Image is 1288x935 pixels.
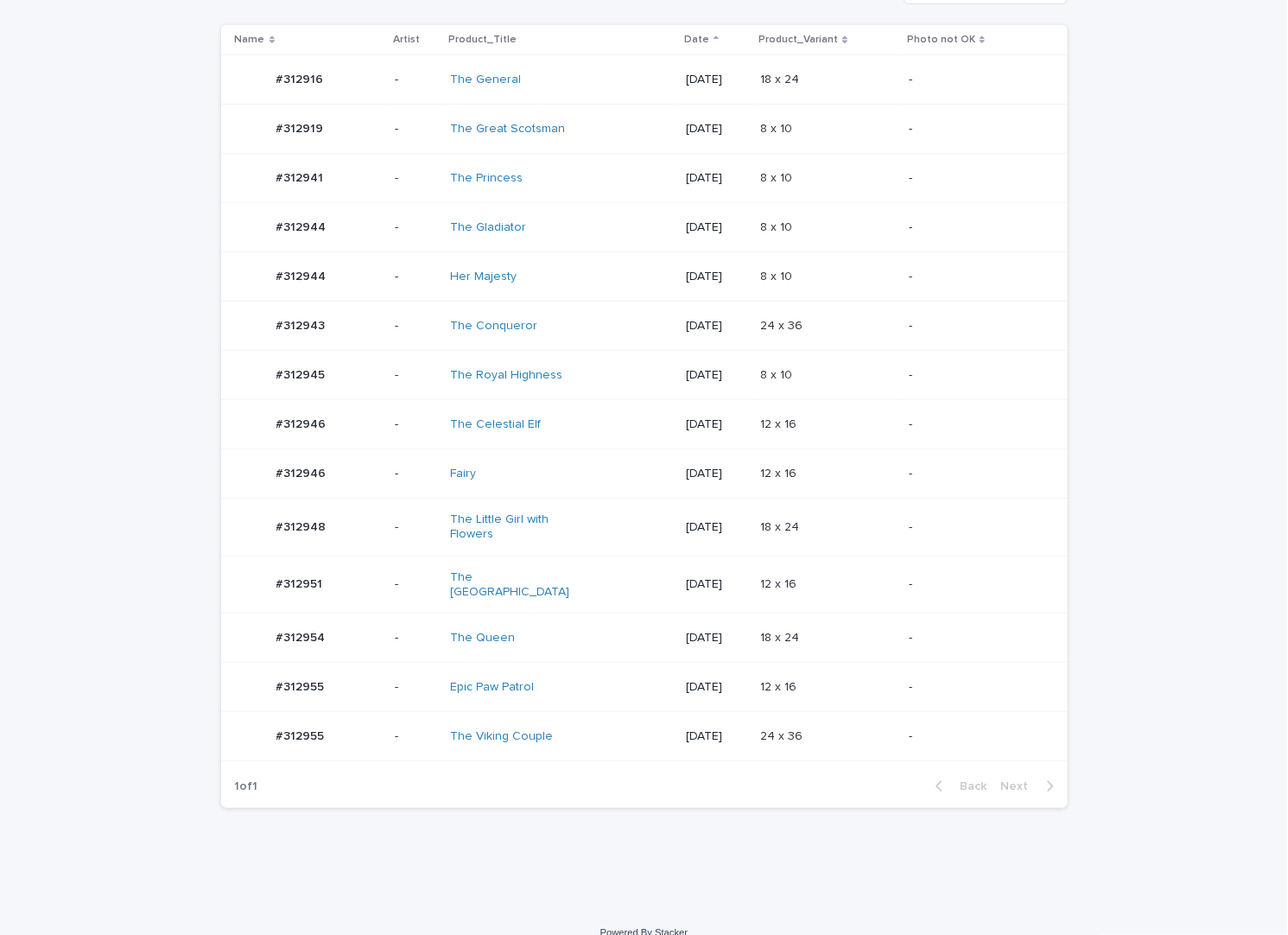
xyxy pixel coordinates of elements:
p: - [909,73,1039,87]
p: #312945 [276,365,329,383]
p: - [395,122,436,137]
button: Back [922,779,994,794]
p: [DATE] [686,319,746,334]
a: Epic Paw Patrol [450,680,534,695]
p: - [909,417,1039,432]
p: [DATE] [686,631,746,646]
a: The Princess [450,171,523,186]
a: The Little Girl with Flowers [450,512,594,542]
p: Product_Variant [758,30,838,49]
p: [DATE] [686,520,746,535]
p: [DATE] [686,220,746,235]
p: 18 x 24 [760,627,803,646]
p: - [909,368,1039,383]
tr: #312946#312946 -Fairy [DATE]12 x 1612 x 16 - [221,449,1068,499]
p: [DATE] [686,122,746,137]
tr: #312955#312955 -Epic Paw Patrol [DATE]12 x 1612 x 16 - [221,663,1068,712]
p: 12 x 16 [760,574,800,592]
p: 24 x 36 [760,315,806,334]
span: Back [950,780,987,792]
p: 1 of 1 [221,766,272,808]
tr: #312944#312944 -Her Majesty [DATE]8 x 108 x 10 - [221,252,1068,302]
tr: #312954#312954 -The Queen [DATE]18 x 2418 x 24 - [221,614,1068,663]
tr: #312955#312955 -The Viking Couple [DATE]24 x 3624 x 36 - [221,712,1068,761]
p: #312948 [276,517,330,535]
p: #312916 [276,69,327,87]
tr: #312951#312951 -The [GEOGRAPHIC_DATA] [DATE]12 x 1612 x 16 - [221,556,1068,614]
p: Date [684,30,709,49]
p: #312941 [276,168,327,186]
p: 18 x 24 [760,517,803,535]
p: 8 x 10 [760,365,796,383]
tr: #312946#312946 -The Celestial Elf [DATE]12 x 1612 x 16 - [221,400,1068,449]
p: #312954 [276,627,329,646]
tr: #312916#312916 -The General [DATE]18 x 2418 x 24 - [221,55,1068,105]
p: Artist [393,30,420,49]
p: - [395,171,436,186]
p: - [909,270,1039,284]
a: The Viking Couple [450,729,553,744]
tr: #312943#312943 -The Conqueror [DATE]24 x 3624 x 36 - [221,302,1068,351]
p: #312946 [276,414,330,432]
a: The Royal Highness [450,368,562,383]
p: [DATE] [686,417,746,432]
p: #312955 [276,677,328,695]
p: [DATE] [686,729,746,744]
p: #312944 [276,266,330,284]
tr: #312941#312941 -The Princess [DATE]8 x 108 x 10 - [221,154,1068,203]
p: [DATE] [686,680,746,695]
p: - [395,319,436,334]
tr: #312945#312945 -The Royal Highness [DATE]8 x 108 x 10 - [221,351,1068,400]
p: [DATE] [686,171,746,186]
p: - [395,577,436,592]
span: Next [1001,780,1039,792]
p: 8 x 10 [760,168,796,186]
p: - [909,220,1039,235]
tr: #312948#312948 -The Little Girl with Flowers [DATE]18 x 2418 x 24 - [221,499,1068,557]
p: [DATE] [686,73,746,87]
p: #312919 [276,118,327,137]
a: The Conqueror [450,319,537,334]
p: Product_Title [448,30,517,49]
p: - [909,467,1039,481]
p: [DATE] [686,270,746,284]
p: 12 x 16 [760,414,800,432]
p: #312946 [276,463,330,481]
p: [DATE] [686,368,746,383]
p: 24 x 36 [760,726,806,744]
a: The Gladiator [450,220,526,235]
p: - [395,631,436,646]
p: 12 x 16 [760,463,800,481]
p: - [395,220,436,235]
p: Photo not OK [907,30,975,49]
p: - [395,73,436,87]
p: Name [235,30,265,49]
p: - [909,680,1039,695]
p: - [909,577,1039,592]
p: - [909,122,1039,137]
p: - [395,680,436,695]
p: - [909,729,1039,744]
p: - [909,520,1039,535]
p: - [909,171,1039,186]
a: The Celestial Elf [450,417,541,432]
p: #312951 [276,574,327,592]
p: - [395,520,436,535]
p: #312944 [276,217,330,235]
a: Her Majesty [450,270,517,284]
a: The Queen [450,631,515,646]
p: - [395,368,436,383]
p: [DATE] [686,467,746,481]
tr: #312919#312919 -The Great Scotsman [DATE]8 x 108 x 10 - [221,105,1068,154]
tr: #312944#312944 -The Gladiator [DATE]8 x 108 x 10 - [221,203,1068,252]
p: 8 x 10 [760,118,796,137]
p: 8 x 10 [760,217,796,235]
a: The [GEOGRAPHIC_DATA] [450,570,594,600]
p: #312943 [276,315,329,334]
a: The Great Scotsman [450,122,565,137]
p: [DATE] [686,577,746,592]
a: The General [450,73,521,87]
p: - [909,631,1039,646]
p: 8 x 10 [760,266,796,284]
button: Next [994,779,1068,794]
